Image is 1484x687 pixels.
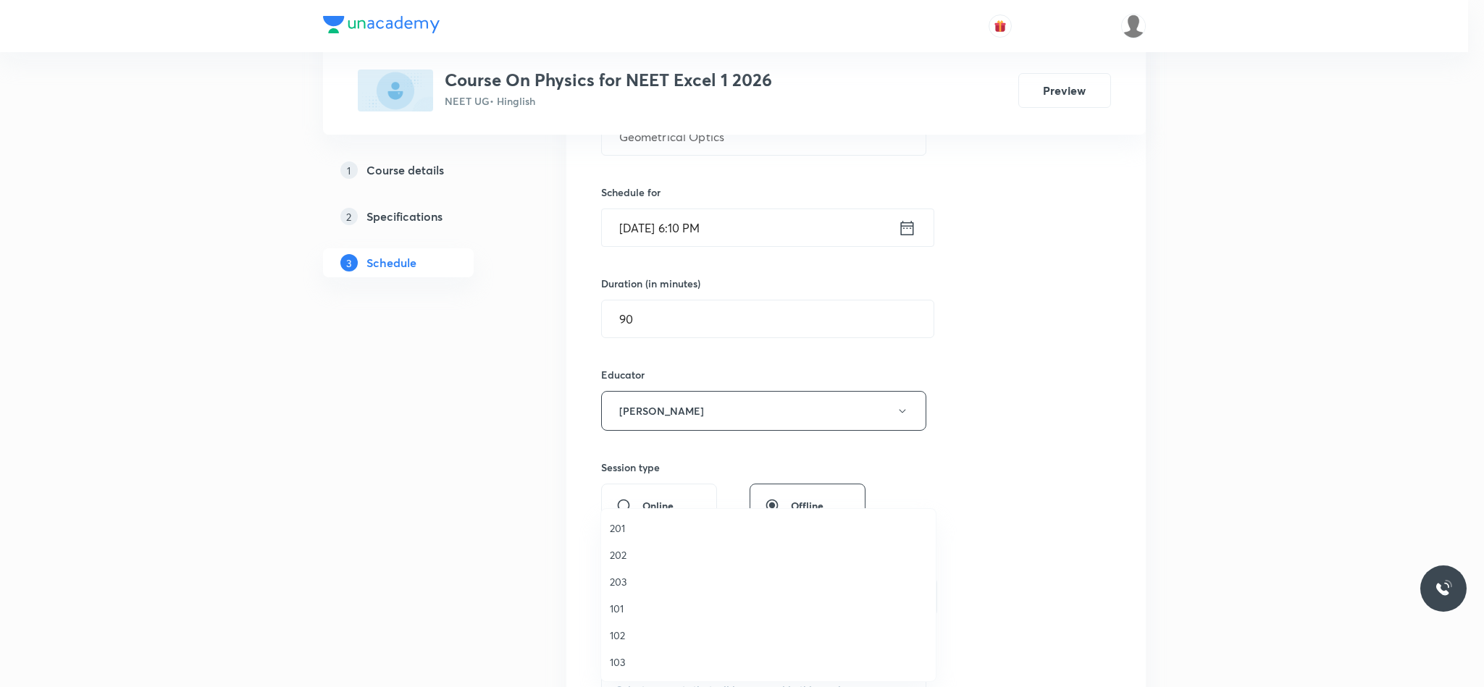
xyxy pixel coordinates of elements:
span: 202 [610,547,927,562]
span: 201 [610,520,927,536]
span: 101 [610,601,927,616]
span: 103 [610,654,927,670]
span: 102 [610,628,927,643]
span: 203 [610,574,927,589]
